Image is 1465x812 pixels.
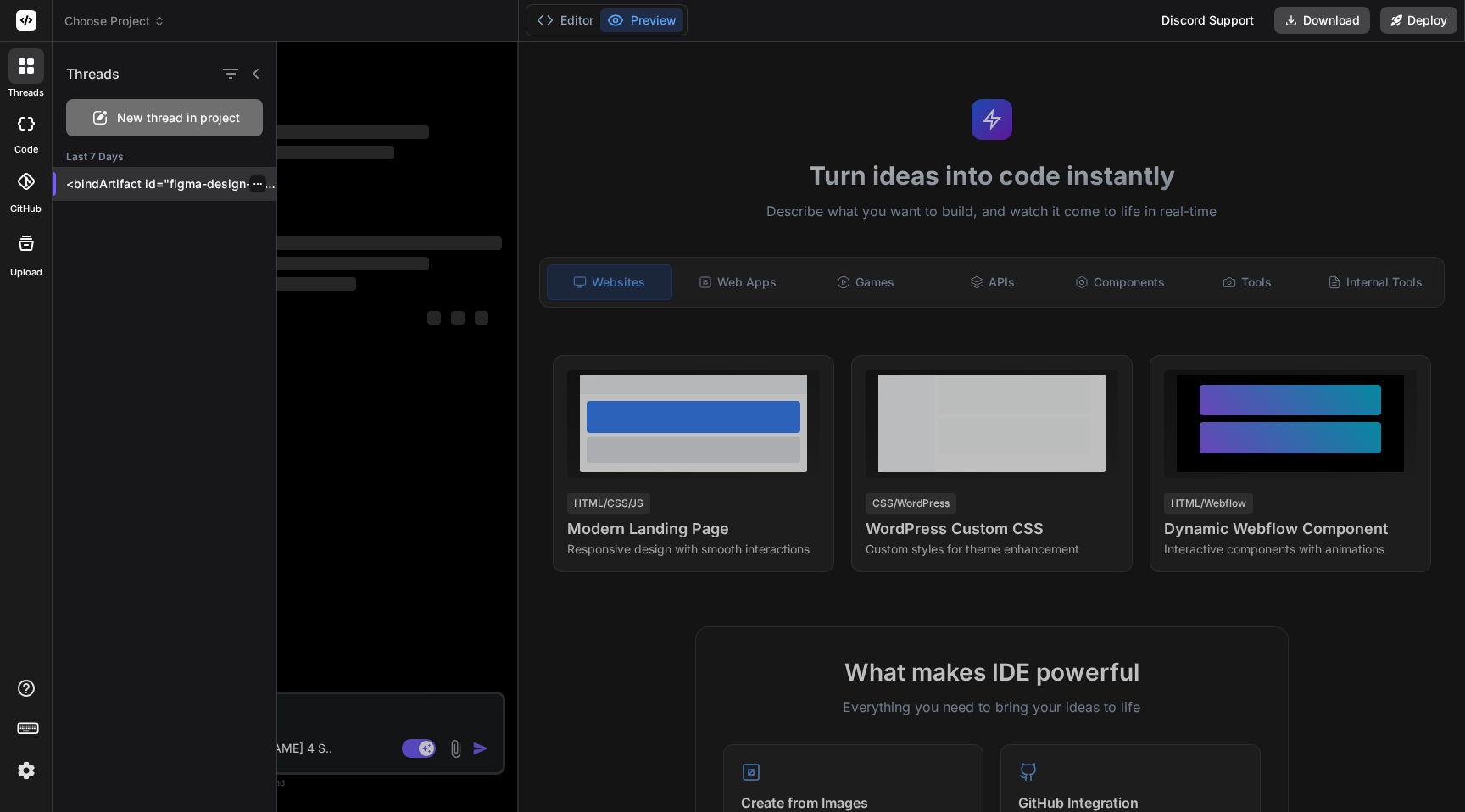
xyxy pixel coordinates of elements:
button: Download [1274,7,1370,34]
h1: Threads [66,64,120,84]
button: Deploy [1380,7,1457,34]
img: settings [12,756,41,785]
label: Upload [10,265,42,280]
label: threads [8,86,44,100]
label: code [14,142,38,157]
span: Choose Project [64,13,165,30]
div: Discord Support [1151,7,1264,34]
p: <bindArtifact id="figma-design-system-manager" title="Figma Design System Manager"> <bindAction... [66,175,276,192]
label: GitHub [10,202,42,216]
span: New thread in project [117,109,240,126]
button: Editor [530,8,600,32]
h2: Last 7 Days [53,150,276,164]
button: Preview [600,8,683,32]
